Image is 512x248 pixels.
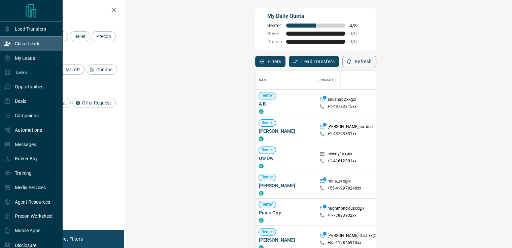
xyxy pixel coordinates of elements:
p: anushab2xx@x [328,97,356,104]
span: Renter [267,23,282,28]
p: +1- 41612301xx [328,158,357,164]
div: Seller [70,31,90,41]
p: +55- 419979249xx [328,185,362,191]
span: Seller [72,34,88,39]
span: Buyer [267,31,282,36]
button: Refresh [342,56,376,67]
p: rubia_sxx@x [328,178,351,185]
span: [PERSON_NAME] [259,128,313,134]
span: Renter [259,202,276,207]
span: Precon [94,34,113,39]
span: Renter [259,147,276,153]
button: Filters [255,56,286,67]
span: MrLoft [63,67,82,72]
p: +55- 119845913xx [328,240,362,246]
div: condos.ca [259,218,264,223]
p: [PERSON_NAME].d.salxx@x [328,233,379,240]
span: Piano Guy [259,209,313,216]
div: Name [255,71,316,90]
span: 0 / 0 [349,39,364,44]
span: Renter [259,93,276,98]
button: Lead Transfers [289,56,339,67]
span: 0 / 0 [349,31,364,36]
p: +1- 43783315xx [328,104,357,110]
div: condos.ca [259,191,264,196]
span: Renter [259,229,276,235]
h2: Filters [22,7,117,15]
div: condos.ca [259,164,264,168]
span: Precon [267,39,282,44]
div: Offer Request [72,98,116,108]
div: MrLoft [56,65,85,75]
div: condos.ca [259,109,264,114]
span: A B [259,100,313,107]
p: +1- 43793331xx [328,131,357,137]
span: 4 / 8 [349,23,364,28]
span: Qw Qw [259,155,313,162]
span: [PERSON_NAME] [259,237,313,243]
div: condos.ca [259,136,264,141]
p: awerty1xx@x [328,151,352,158]
div: Condos [87,65,117,75]
span: Renter [259,174,276,180]
span: Renter [259,120,276,126]
div: Name [259,71,269,90]
span: [PERSON_NAME] [259,182,313,189]
p: My Daily Quota [267,12,364,20]
p: hughmongousxx@x [328,206,365,213]
div: Contact [319,71,335,90]
button: Reset Filters [51,233,87,245]
div: Precon [92,31,116,41]
span: Condos [94,67,115,72]
span: Offer Request [80,100,113,106]
p: +1- 77883932xx [328,213,357,218]
p: [PERSON_NAME].pardeshi17xx@x [328,124,391,131]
